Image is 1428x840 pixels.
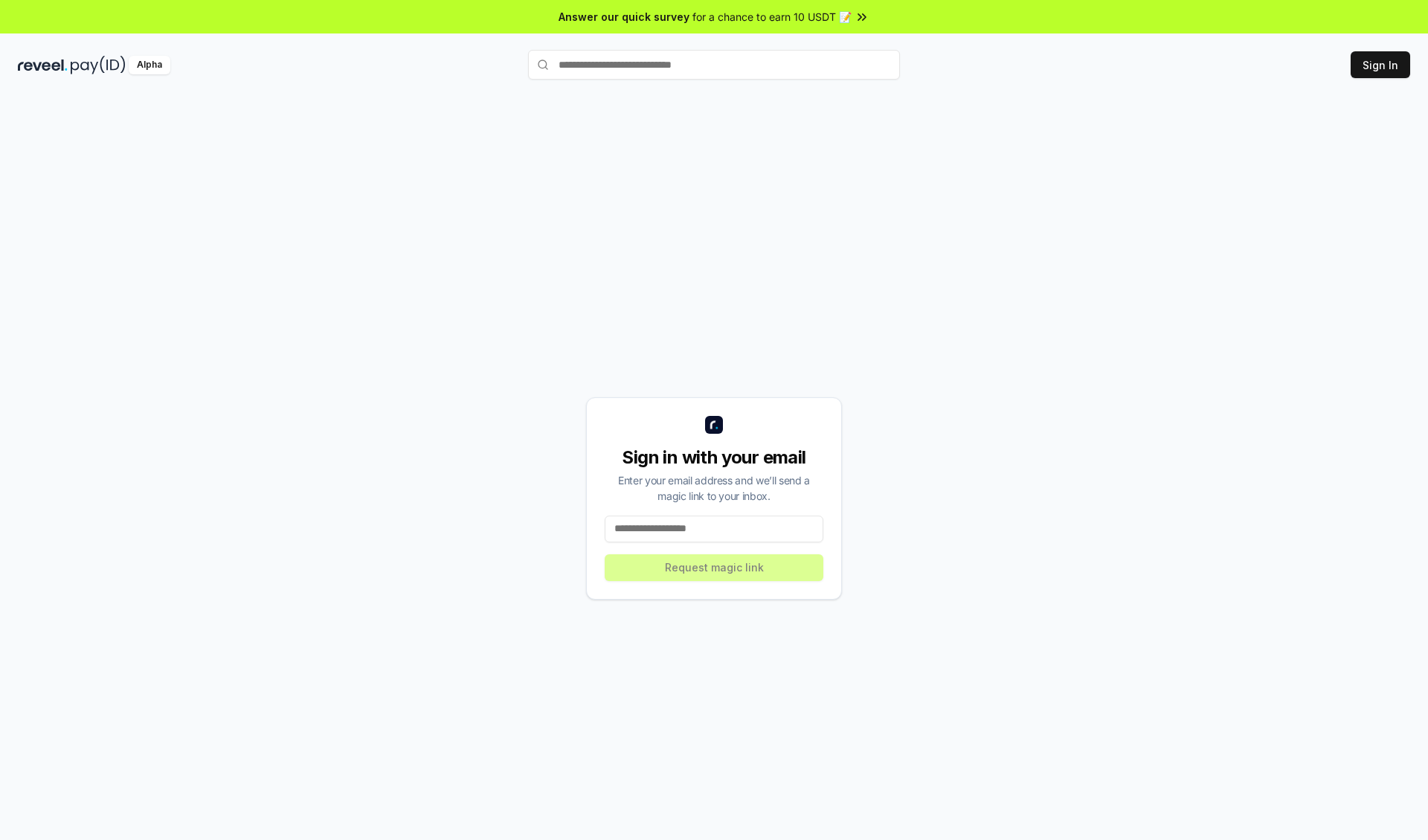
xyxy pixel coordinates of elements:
div: Enter your email address and we’ll send a magic link to your inbox. [605,472,823,504]
span: Answer our quick survey [559,9,689,25]
button: Sign In [1351,51,1410,78]
img: pay_id [71,56,126,74]
div: Sign in with your email [605,446,823,469]
div: Alpha [129,56,170,74]
img: reveel_dark [18,56,68,74]
img: logo_small [705,416,723,434]
span: for a chance to earn 10 USDT 📝 [692,9,852,25]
